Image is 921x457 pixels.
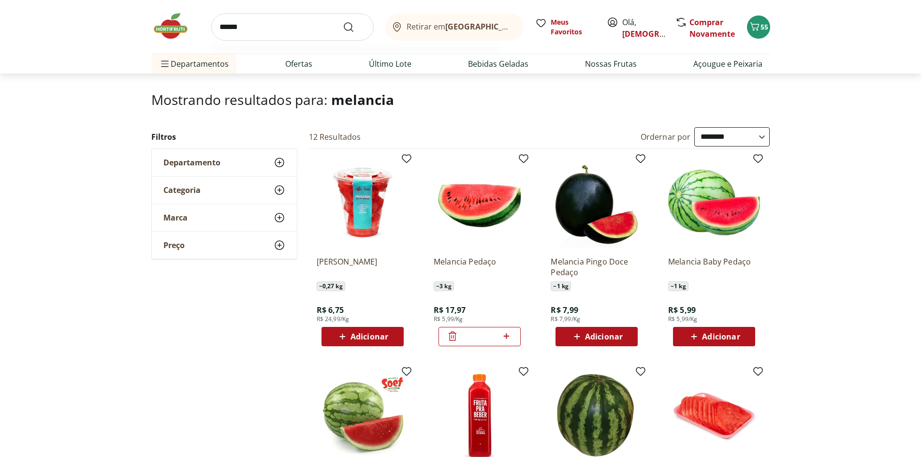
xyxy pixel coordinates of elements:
a: Melancia Pingo Doce Pedaço [551,256,643,278]
a: Melancia Baby Pedaço [668,256,760,278]
span: Preço [163,240,185,250]
span: R$ 7,99/Kg [551,315,580,323]
span: Meus Favoritos [551,17,595,37]
span: ~ 1 kg [668,281,688,291]
span: ~ 0,27 kg [317,281,345,291]
button: Menu [159,52,171,75]
span: Adicionar [351,333,388,340]
span: ~ 3 kg [434,281,454,291]
a: Açougue e Peixaria [693,58,762,70]
span: Olá, [622,16,665,40]
img: Melancia Pingo Doce Pedaço [551,157,643,249]
button: Adicionar [322,327,404,346]
a: Último Lote [369,58,411,70]
button: Marca [152,204,297,231]
span: R$ 5,99/Kg [668,315,698,323]
a: [DEMOGRAPHIC_DATA] [622,29,709,39]
span: R$ 24,99/Kg [317,315,350,323]
span: Retirar em [407,22,513,31]
h1: Mostrando resultados para: [151,92,770,107]
span: Adicionar [585,333,623,340]
span: R$ 5,99 [668,305,696,315]
img: Melancia Baby Pedaço [668,157,760,249]
b: [GEOGRAPHIC_DATA]/[GEOGRAPHIC_DATA] [445,21,608,32]
span: melancia [331,90,394,109]
span: Adicionar [702,333,740,340]
img: Hortifruti [151,12,200,41]
label: Ordernar por [641,132,691,142]
button: Adicionar [673,327,755,346]
a: [PERSON_NAME] [317,256,409,278]
span: Marca [163,213,188,222]
button: Preço [152,232,297,259]
span: R$ 6,75 [317,305,344,315]
button: Carrinho [747,15,770,39]
button: Categoria [152,177,297,204]
a: Bebidas Geladas [468,58,528,70]
a: Nossas Frutas [585,58,637,70]
span: Departamentos [159,52,229,75]
button: Adicionar [556,327,638,346]
span: 55 [760,22,768,31]
button: Submit Search [343,21,366,33]
h2: Filtros [151,127,297,147]
span: Departamento [163,158,220,167]
input: search [211,14,374,41]
h2: 12 Resultados [309,132,361,142]
span: Categoria [163,185,201,195]
span: R$ 7,99 [551,305,578,315]
img: Melancia Cortadinha [317,157,409,249]
button: Departamento [152,149,297,176]
a: Melancia Pedaço [434,256,526,278]
span: ~ 1 kg [551,281,571,291]
span: R$ 17,97 [434,305,466,315]
a: Meus Favoritos [535,17,595,37]
span: R$ 5,99/Kg [434,315,463,323]
button: Retirar em[GEOGRAPHIC_DATA]/[GEOGRAPHIC_DATA] [385,14,524,41]
img: Melancia Pedaço [434,157,526,249]
a: Comprar Novamente [689,17,735,39]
